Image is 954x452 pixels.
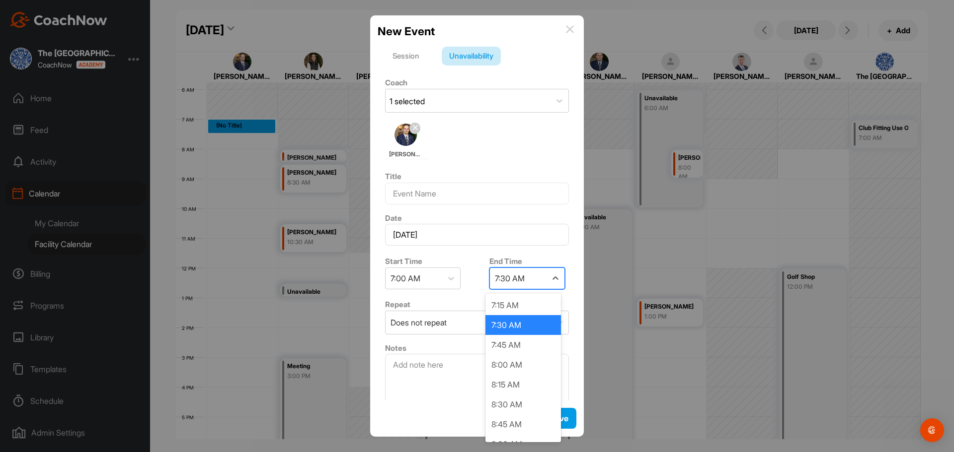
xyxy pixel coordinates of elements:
div: 7:30 AM [485,315,561,335]
input: Event Name [385,183,569,204]
label: Repeat [385,300,410,309]
label: Date [385,213,402,223]
div: 8:30 AM [485,394,561,414]
div: 8:15 AM [485,375,561,394]
div: 8:00 AM [485,355,561,375]
div: Open Intercom Messenger [920,418,944,442]
div: 1 selected [390,95,425,107]
div: 7:00 AM [391,272,420,284]
label: Start Time [385,257,422,266]
img: info [566,25,574,33]
div: Does not repeat [391,317,447,328]
div: 8:45 AM [485,414,561,434]
div: 7:30 AM [495,272,525,284]
input: Select Date [385,224,569,246]
div: 7:15 AM [485,295,561,315]
label: Coach [385,78,407,87]
label: Notes [385,343,406,353]
img: square_bee3fa92a6c3014f3bfa0d4fe7d50730.jpg [395,124,417,146]
label: Title [385,172,401,181]
h2: New Event [378,23,435,40]
label: End Time [489,257,522,266]
div: Session [385,47,427,65]
div: Unavailability [442,47,501,65]
div: 7:45 AM [485,335,561,355]
span: [PERSON_NAME] [389,150,423,159]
